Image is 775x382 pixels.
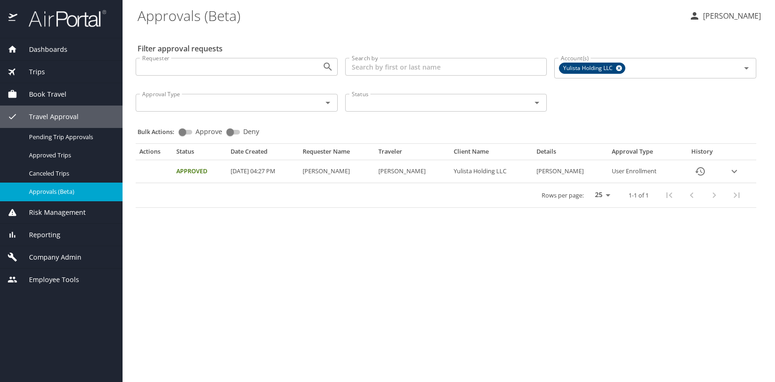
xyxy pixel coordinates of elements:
[740,62,753,75] button: Open
[17,112,79,122] span: Travel Approval
[17,230,60,240] span: Reporting
[17,252,81,262] span: Company Admin
[138,1,681,30] h1: Approvals (Beta)
[17,89,66,99] span: Book Travel
[533,148,608,160] th: Details
[196,128,222,135] span: Approve
[227,160,299,183] td: [DATE] 04:27 PM
[136,148,756,208] table: Approval table
[227,148,299,160] th: Date Created
[608,148,681,160] th: Approval Type
[173,160,227,183] td: Approved
[17,275,79,285] span: Employee Tools
[629,192,649,198] p: 1-1 of 1
[587,188,614,202] select: rows per page
[727,164,741,178] button: expand row
[29,187,111,196] span: Approvals (Beta)
[533,160,608,183] td: [PERSON_NAME]
[375,148,450,160] th: Traveler
[136,148,173,160] th: Actions
[173,148,227,160] th: Status
[700,10,761,21] p: [PERSON_NAME]
[542,192,584,198] p: Rows per page:
[17,67,45,77] span: Trips
[29,169,111,178] span: Canceled Trips
[608,160,681,183] td: User Enrollment
[138,41,223,56] h2: Filter approval requests
[680,148,724,160] th: History
[29,133,111,141] span: Pending Trip Approvals
[559,63,625,74] div: Yulista Holding LLC
[375,160,450,183] td: [PERSON_NAME]
[689,160,711,183] button: History
[559,64,618,73] span: Yulista Holding LLC
[29,151,111,160] span: Approved Trips
[18,9,106,28] img: airportal-logo.png
[8,9,18,28] img: icon-airportal.png
[345,58,547,76] input: Search by first or last name
[243,128,259,135] span: Deny
[299,160,374,183] td: [PERSON_NAME]
[299,148,374,160] th: Requester Name
[17,44,67,55] span: Dashboards
[321,96,334,109] button: Open
[530,96,543,109] button: Open
[450,160,533,183] td: Yulista Holding LLC
[685,7,765,24] button: [PERSON_NAME]
[17,207,86,218] span: Risk Management
[450,148,533,160] th: Client Name
[138,127,182,136] p: Bulk Actions:
[321,60,334,73] button: Open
